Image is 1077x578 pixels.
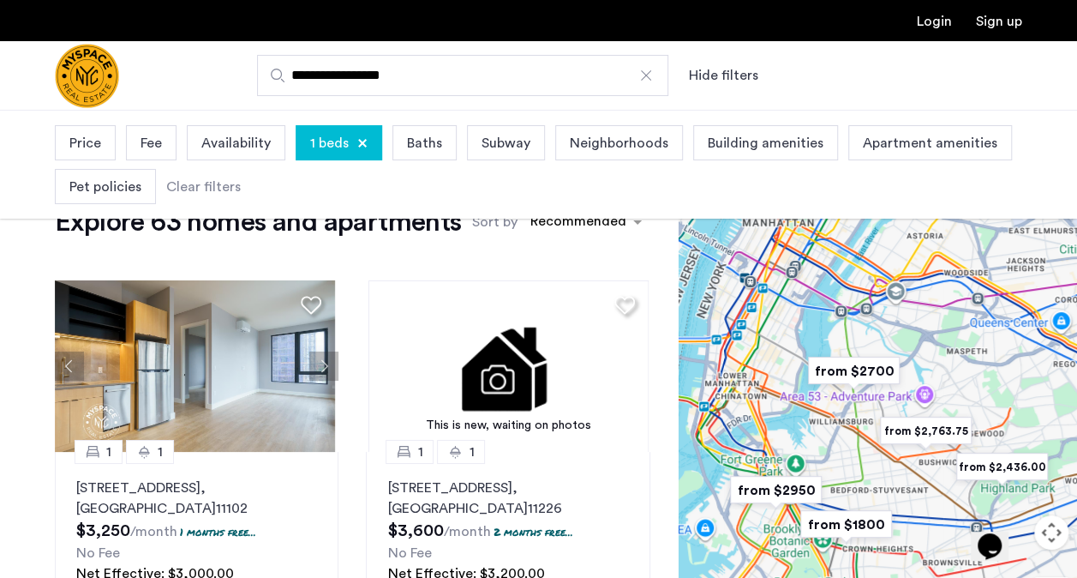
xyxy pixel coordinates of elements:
[76,546,120,560] span: No Fee
[469,442,474,462] span: 1
[368,280,649,452] a: This is new, waiting on photos
[55,280,335,452] img: 1997_638519966982966758.png
[166,177,241,197] div: Clear filters
[69,177,141,197] span: Pet policies
[55,205,461,239] h1: Explore 63 homes and apartments
[55,44,119,108] img: logo
[387,522,443,539] span: $3,600
[407,133,442,154] span: Baths
[689,65,758,86] button: Show or hide filters
[377,417,640,435] div: This is new, waiting on photos
[180,525,256,539] p: 1 months free...
[368,280,649,452] img: 1.gif
[76,522,130,539] span: $3,250
[917,15,952,28] a: Login
[1034,515,1068,550] button: Map camera controls
[482,133,530,154] span: Subway
[158,442,163,462] span: 1
[493,525,572,539] p: 2 months free...
[522,207,650,238] ng-select: sort-apartment
[976,15,1022,28] a: Registration
[76,478,317,519] p: [STREET_ADDRESS] 11102
[443,525,490,539] sub: /month
[387,478,628,519] p: [STREET_ADDRESS] 11226
[942,441,1062,493] div: from $2,436.00
[141,133,162,154] span: Fee
[55,352,84,381] button: Previous apartment
[69,133,101,154] span: Price
[257,55,668,96] input: Apartment Search
[472,212,518,232] label: Sort by
[106,442,111,462] span: 1
[130,525,177,539] sub: /month
[570,133,668,154] span: Neighborhoods
[787,498,906,551] div: from $1800
[708,133,823,154] span: Building amenities
[716,464,835,516] div: from $2950
[201,133,271,154] span: Availability
[55,44,119,108] a: Cazamio Logo
[310,133,349,154] span: 1 beds
[971,509,1026,561] iframe: chat widget
[387,546,431,560] span: No Fee
[866,405,985,457] div: from $2,763.75
[863,133,997,154] span: Apartment amenities
[309,352,338,381] button: Next apartment
[794,345,913,397] div: from $2700
[417,442,422,462] span: 1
